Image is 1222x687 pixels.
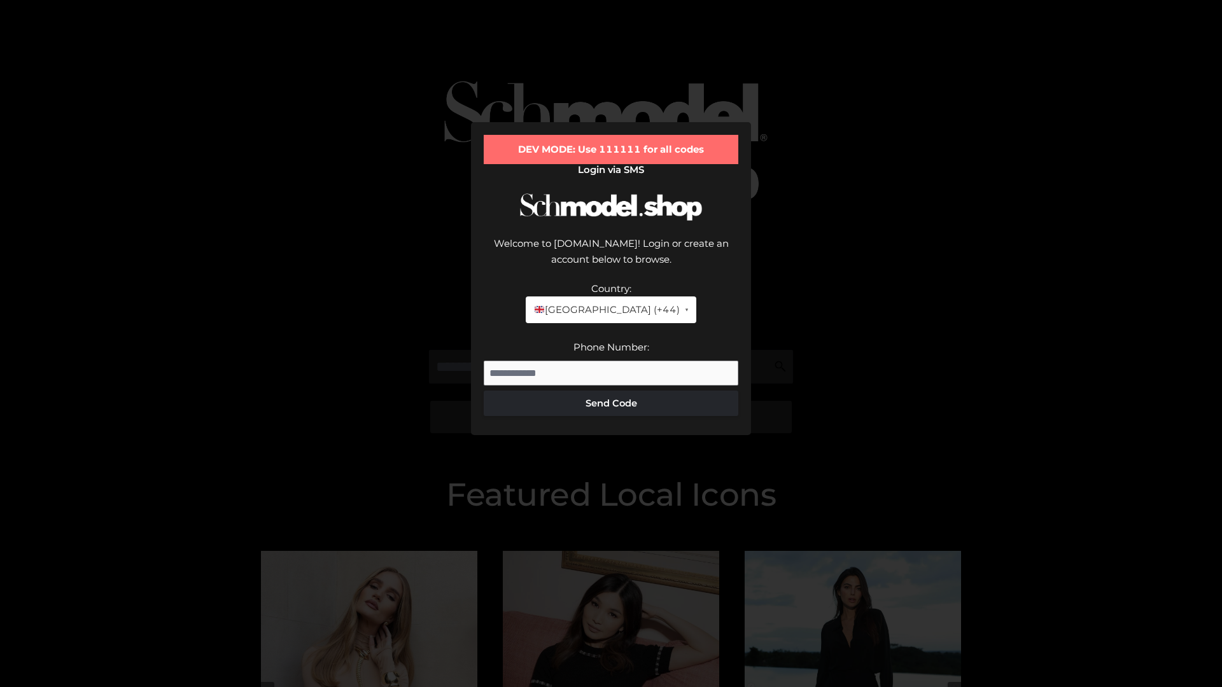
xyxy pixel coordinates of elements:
img: Schmodel Logo [516,182,706,232]
label: Country: [591,282,631,295]
div: Welcome to [DOMAIN_NAME]! Login or create an account below to browse. [484,235,738,281]
h2: Login via SMS [484,164,738,176]
span: [GEOGRAPHIC_DATA] (+44) [533,302,679,318]
div: DEV MODE: Use 111111 for all codes [484,135,738,164]
img: 🇬🇧 [535,305,544,314]
label: Phone Number: [573,341,649,353]
button: Send Code [484,391,738,416]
